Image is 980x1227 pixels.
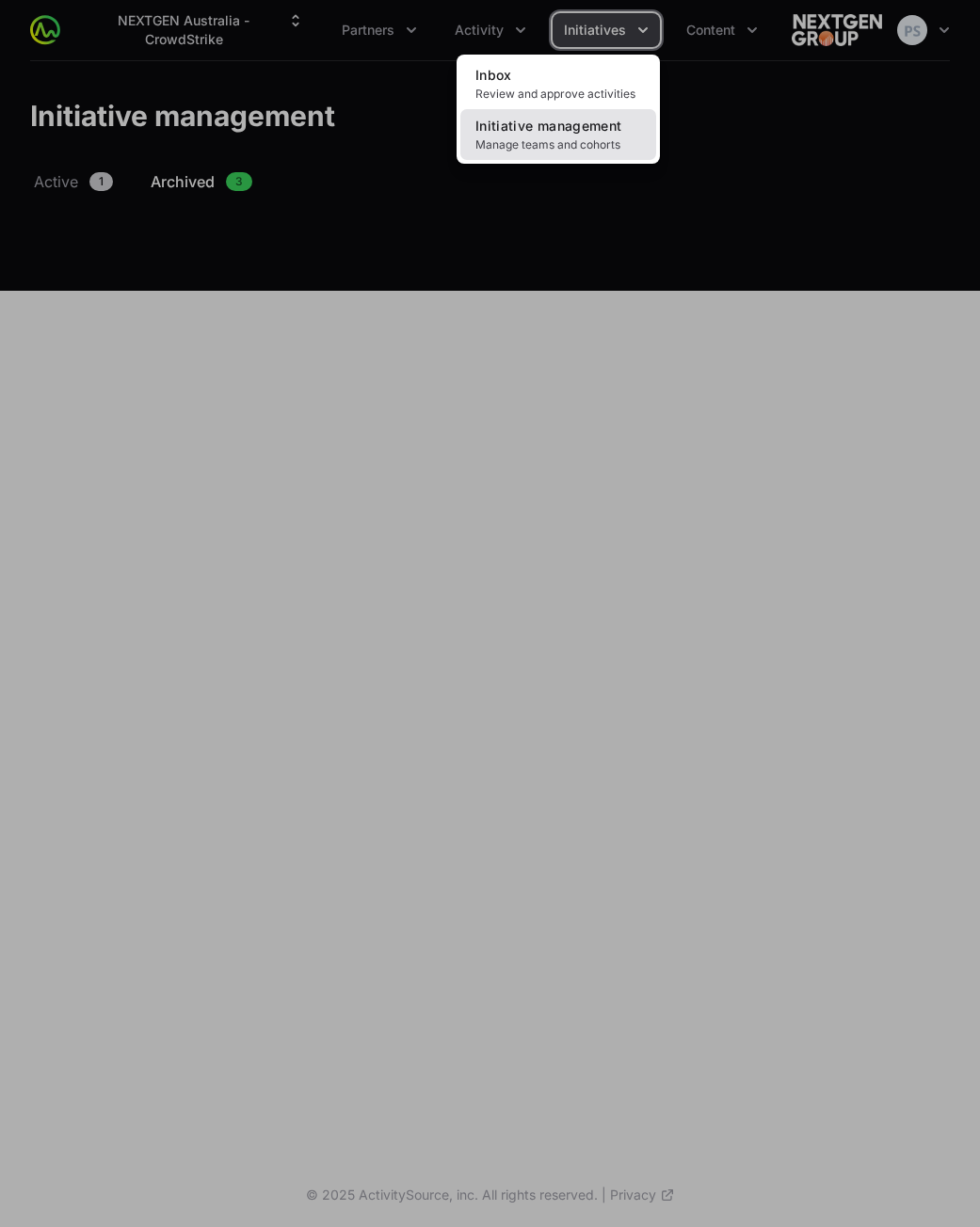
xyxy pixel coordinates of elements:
a: InboxReview and approve activities [460,58,656,109]
div: Initiatives menu [553,13,660,47]
div: Main navigation [60,4,769,56]
span: Review and approve activities [475,87,641,102]
span: Manage teams and cohorts [475,137,641,152]
span: Inbox [475,67,512,83]
span: Initiative management [475,118,621,134]
a: Initiative managementManage teams and cohorts [460,109,656,160]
